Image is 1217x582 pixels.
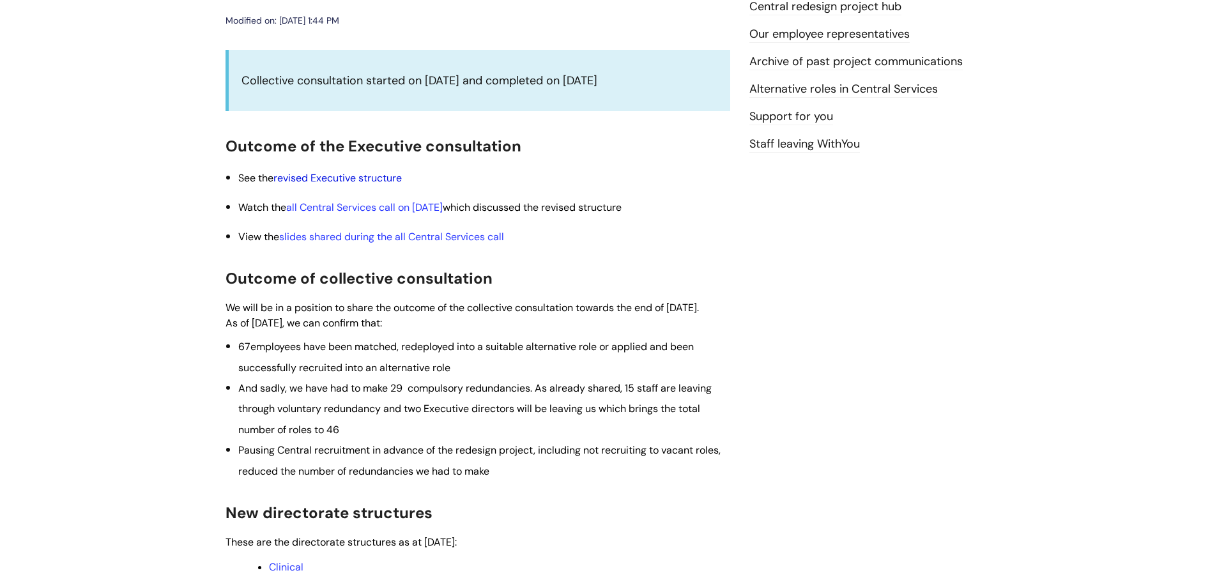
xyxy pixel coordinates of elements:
span: Outcome of collective consultation [226,268,493,288]
span: These are the directorate structures as at [DATE]: [226,535,457,549]
span: See the [238,171,402,185]
a: Alternative roles in Central Services [749,81,938,98]
span: New directorate structures [226,503,432,523]
a: revised Executive structure [273,171,402,185]
span: We will be in a position to share the outcome of the collective consultation towards the end of [... [226,301,699,314]
span: Watch the which discussed the revised structure [238,201,622,214]
span: And sadly, we have had to make 29 compulsory redundancies. As already shared, 15 staff are leavin... [238,381,712,436]
p: Collective consultation started on [DATE] and completed on [DATE] [241,70,717,91]
span: View the [238,230,504,243]
a: Clinical [269,560,303,574]
span: As of [DATE], we can confirm that: [226,316,382,330]
a: Staff leaving WithYou [749,136,860,153]
span: employees have been matched, redeployed into a suitable alternative role or applied and been succ... [238,340,694,374]
span: Pausing Central recruitment in advance of the redesign project, including not recruiting to vacan... [238,443,721,477]
a: slides shared during the all Central Services call [279,230,504,243]
span: Outcome of the Executive consultation [226,136,521,156]
a: all Central Services call on [DATE] [286,201,443,214]
a: Archive of past project communications [749,54,963,70]
div: Modified on: [DATE] 1:44 PM [226,13,339,29]
a: Support for you [749,109,833,125]
a: Our employee representatives [749,26,910,43]
span: 67 [238,340,250,353]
